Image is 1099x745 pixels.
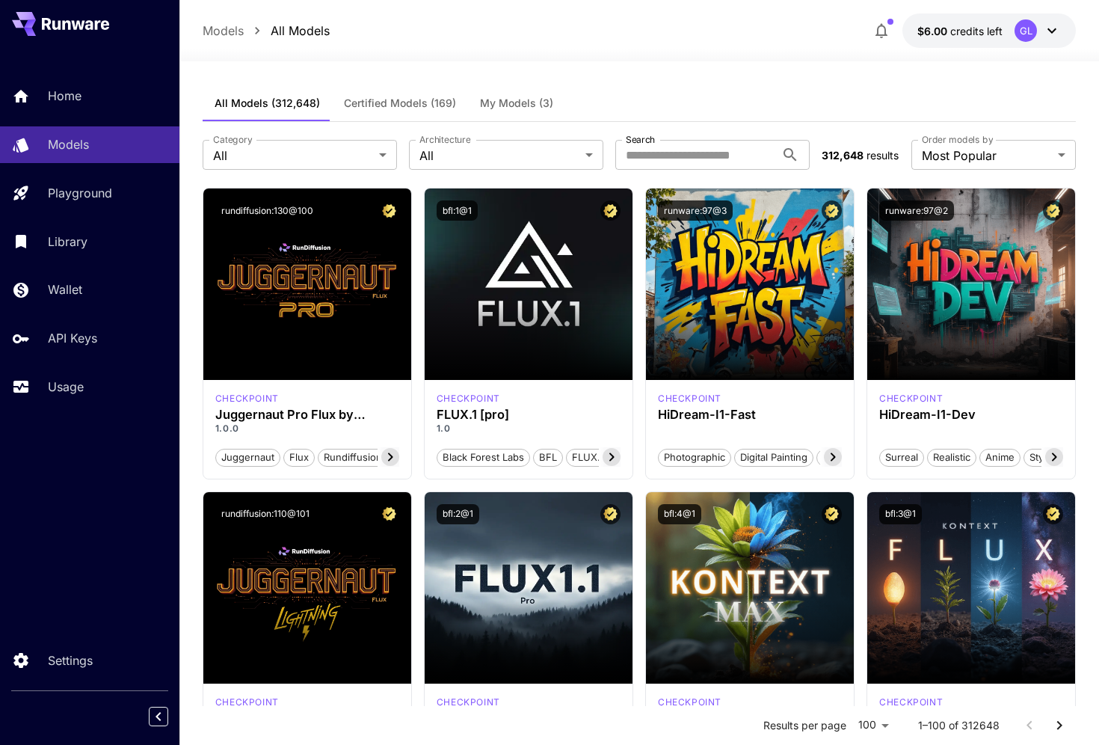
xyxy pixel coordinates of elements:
button: Certified Model – Vetted for best performance and includes a commercial license. [1043,200,1063,221]
p: checkpoint [879,392,943,405]
button: Certified Model – Vetted for best performance and includes a commercial license. [600,504,621,524]
button: Anime [979,447,1020,467]
button: Stylized [1023,447,1071,467]
div: FLUX.1 Kontext [pro] [879,696,943,709]
button: Go to next page [1044,711,1074,741]
h3: HiDream-I1-Dev [879,408,1063,422]
span: flux [284,450,314,465]
div: FLUX.1 Kontext [max] [658,696,721,709]
p: Usage [48,378,84,396]
button: Certified Model – Vetted for best performance and includes a commercial license. [822,200,842,221]
nav: breadcrumb [203,22,330,40]
span: Anime [980,450,1020,465]
span: All [419,147,579,165]
span: Certified Models (169) [344,96,456,110]
p: Library [48,233,87,251]
button: Cinematic [816,447,874,467]
button: FLUX.1 [pro] [566,447,635,467]
span: My Models (3) [480,96,553,110]
div: Collapse sidebar [160,703,179,730]
label: Architecture [419,133,470,146]
span: credits left [950,25,1003,37]
p: Wallet [48,280,82,298]
p: checkpoint [658,392,721,405]
button: runware:97@3 [658,200,733,221]
button: flux [283,447,315,467]
button: Certified Model – Vetted for best performance and includes a commercial license. [822,504,842,524]
h3: FLUX.1 [pro] [437,408,621,422]
div: HiDream Fast [658,392,721,405]
span: BFL [534,450,562,465]
p: checkpoint [215,392,279,405]
span: All Models (312,648) [215,96,320,110]
button: rundiffusion:110@101 [215,504,315,524]
button: bfl:1@1 [437,200,478,221]
button: Certified Model – Vetted for best performance and includes a commercial license. [1043,504,1063,524]
button: bfl:2@1 [437,504,479,524]
p: checkpoint [879,696,943,709]
h3: HiDream-I1-Fast [658,408,842,422]
p: 1–100 of 312648 [918,718,1000,733]
span: All [213,147,373,165]
button: $6.00196GL [902,13,1076,48]
label: Order models by [922,133,993,146]
span: Realistic [928,450,976,465]
p: checkpoint [437,392,500,405]
div: FLUX.1 D [215,696,279,709]
span: $6.00 [917,25,950,37]
button: rundiffusion:130@100 [215,200,319,221]
span: Black Forest Labs [437,450,529,465]
button: Black Forest Labs [437,447,530,467]
button: Certified Model – Vetted for best performance and includes a commercial license. [379,200,399,221]
span: Photographic [659,450,730,465]
button: bfl:4@1 [658,504,701,524]
button: Certified Model – Vetted for best performance and includes a commercial license. [379,504,399,524]
p: Settings [48,652,93,669]
p: Home [48,87,81,105]
span: results [866,149,899,162]
div: HiDream Dev [879,392,943,405]
span: rundiffusion [318,450,387,465]
div: $6.00196 [917,23,1003,39]
div: FLUX.1 D [215,392,279,405]
div: fluxpro [437,696,500,709]
button: Photographic [658,447,731,467]
button: Collapse sidebar [149,707,168,726]
span: Cinematic [817,450,873,465]
button: rundiffusion [318,447,388,467]
h3: Juggernaut Pro Flux by RunDiffusion [215,408,399,422]
p: Playground [48,184,112,202]
p: checkpoint [215,696,279,709]
span: 312,648 [822,149,863,162]
p: Models [48,135,89,153]
button: juggernaut [215,447,280,467]
span: Stylized [1024,450,1071,465]
button: Certified Model – Vetted for best performance and includes a commercial license. [600,200,621,221]
span: Most Popular [922,147,1052,165]
label: Category [213,133,253,146]
button: Surreal [879,447,924,467]
a: Models [203,22,244,40]
button: bfl:3@1 [879,504,922,524]
div: fluxpro [437,392,500,405]
p: checkpoint [658,696,721,709]
label: Search [626,133,655,146]
div: GL [1015,19,1037,42]
button: BFL [533,447,563,467]
p: API Keys [48,329,97,347]
div: 100 [852,714,894,736]
span: juggernaut [216,450,280,465]
p: Results per page [763,718,846,733]
p: checkpoint [437,696,500,709]
button: Realistic [927,447,976,467]
span: FLUX.1 [pro] [567,450,635,465]
span: Digital Painting [735,450,813,465]
span: Surreal [880,450,923,465]
p: 1.0.0 [215,422,399,435]
a: All Models [271,22,330,40]
button: Digital Painting [734,447,813,467]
